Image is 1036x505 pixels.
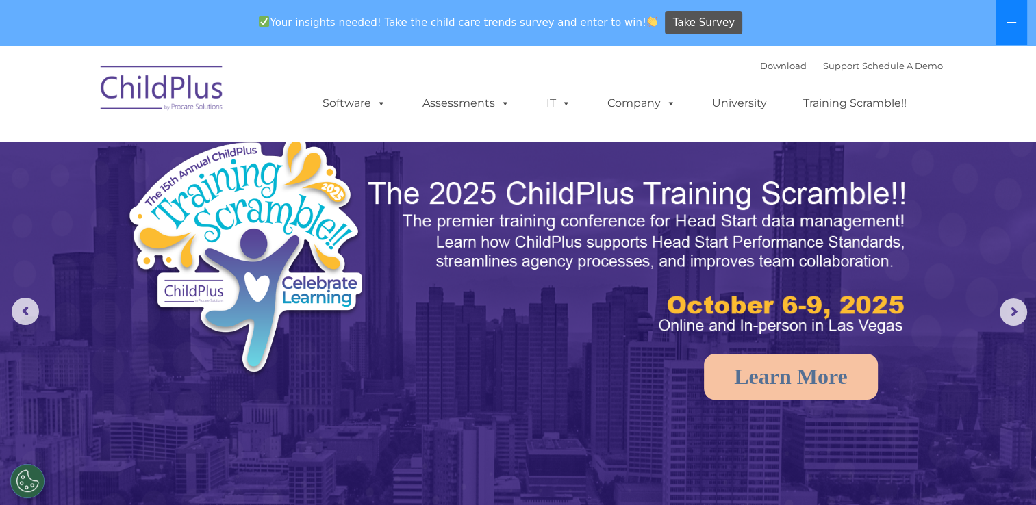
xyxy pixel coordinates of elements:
[10,464,45,498] button: Cookies Settings
[94,56,231,125] img: ChildPlus by Procare Solutions
[760,60,807,71] a: Download
[760,60,943,71] font: |
[673,11,735,35] span: Take Survey
[190,146,249,157] span: Phone number
[259,16,269,27] img: ✅
[698,90,781,117] a: University
[190,90,232,101] span: Last name
[789,90,920,117] a: Training Scramble!!
[594,90,690,117] a: Company
[647,16,657,27] img: 👏
[704,354,878,400] a: Learn More
[665,11,742,35] a: Take Survey
[253,9,664,36] span: Your insights needed! Take the child care trends survey and enter to win!
[862,60,943,71] a: Schedule A Demo
[409,90,524,117] a: Assessments
[533,90,585,117] a: IT
[309,90,400,117] a: Software
[823,60,859,71] a: Support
